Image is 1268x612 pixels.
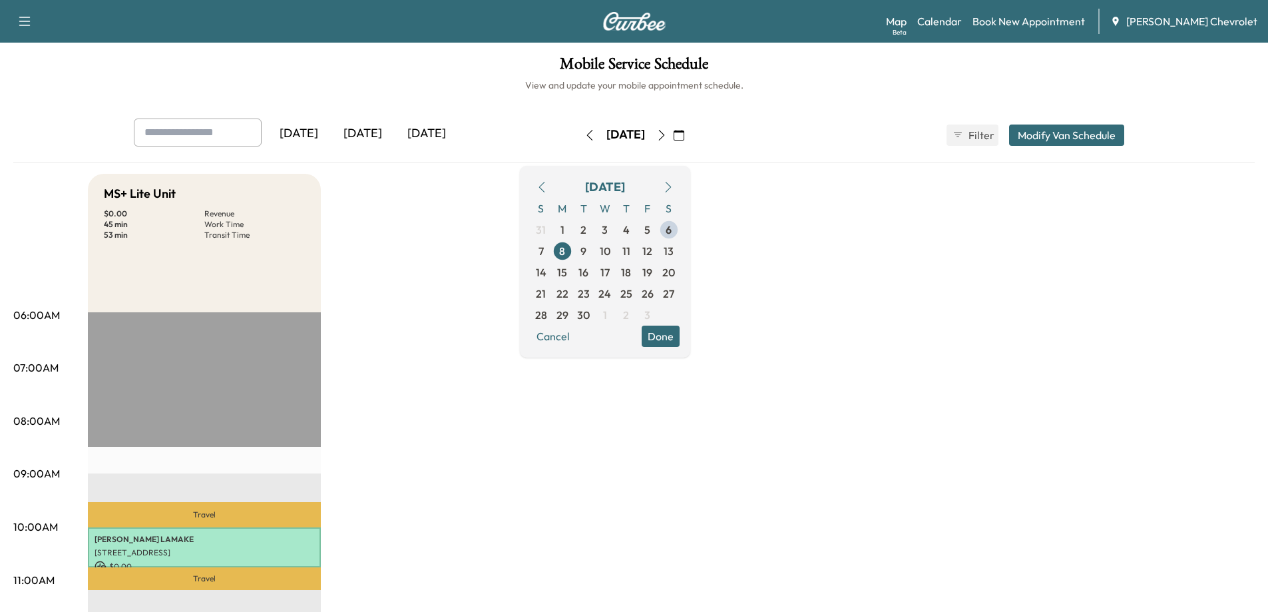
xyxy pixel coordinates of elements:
span: 17 [600,264,610,280]
p: Travel [88,567,321,590]
button: Cancel [530,326,576,347]
span: 1 [560,222,564,238]
p: 11:00AM [13,572,55,588]
span: 30 [577,307,590,323]
span: 10 [600,243,610,259]
span: 19 [642,264,652,280]
button: Done [642,326,680,347]
span: 23 [578,286,590,302]
span: T [573,198,594,219]
span: 25 [620,286,632,302]
span: W [594,198,616,219]
p: Travel [88,502,321,527]
span: 7 [538,243,544,259]
span: F [637,198,658,219]
div: [DATE] [267,119,331,149]
span: 13 [664,243,674,259]
span: M [552,198,573,219]
p: 53 min [104,230,204,240]
div: [DATE] [331,119,395,149]
a: MapBeta [886,13,907,29]
p: 09:00AM [13,465,60,481]
span: 5 [644,222,650,238]
span: 9 [580,243,586,259]
span: 28 [535,307,547,323]
a: Calendar [917,13,962,29]
span: 22 [556,286,568,302]
span: 27 [663,286,674,302]
p: 08:00AM [13,413,60,429]
span: 15 [557,264,567,280]
p: $ 0.00 [95,561,314,573]
span: 1 [603,307,607,323]
span: 16 [578,264,588,280]
div: [DATE] [585,178,625,196]
span: 2 [580,222,586,238]
span: 6 [666,222,672,238]
a: Book New Appointment [972,13,1085,29]
h6: View and update your mobile appointment schedule. [13,79,1255,92]
span: 3 [644,307,650,323]
span: [PERSON_NAME] Chevrolet [1126,13,1257,29]
div: [DATE] [395,119,459,149]
p: 06:00AM [13,307,60,323]
span: 21 [536,286,546,302]
span: S [530,198,552,219]
h1: Mobile Service Schedule [13,56,1255,79]
span: 2 [623,307,629,323]
span: 14 [536,264,546,280]
button: Filter [947,125,998,146]
p: Transit Time [204,230,305,240]
div: Beta [893,27,907,37]
p: 10:00AM [13,519,58,535]
span: 8 [559,243,565,259]
p: [STREET_ADDRESS] [95,547,314,558]
span: T [616,198,637,219]
span: 24 [598,286,611,302]
button: Modify Van Schedule [1009,125,1124,146]
span: 12 [642,243,652,259]
span: S [658,198,680,219]
span: 3 [602,222,608,238]
span: 4 [623,222,630,238]
span: 29 [556,307,568,323]
p: [PERSON_NAME] LAMAKE [95,534,314,545]
p: Work Time [204,219,305,230]
p: 45 min [104,219,204,230]
h5: MS+ Lite Unit [104,184,176,203]
span: 26 [642,286,654,302]
img: Curbee Logo [602,12,666,31]
div: [DATE] [606,127,645,143]
p: Revenue [204,208,305,219]
span: 18 [621,264,631,280]
span: 11 [622,243,630,259]
span: Filter [968,127,992,143]
p: 07:00AM [13,360,59,376]
span: 31 [536,222,546,238]
span: 20 [662,264,675,280]
p: $ 0.00 [104,208,204,219]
